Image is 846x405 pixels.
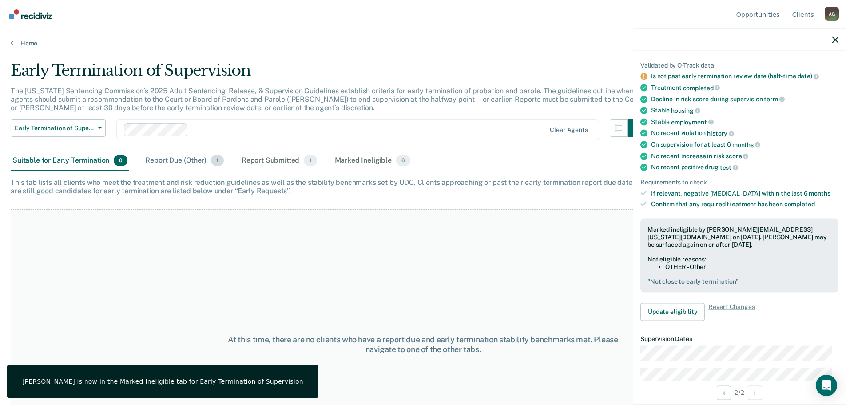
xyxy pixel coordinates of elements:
[683,84,720,91] span: completed
[640,303,705,321] button: Update eligibility
[11,178,835,195] div: This tab lists all clients who meet the treatment and risk reduction guidelines as well as the st...
[651,152,838,160] div: No recent increase in risk
[708,303,755,321] span: Revert Changes
[726,152,748,160] span: score
[640,335,838,342] dt: Supervision Dates
[671,107,700,114] span: housing
[732,141,760,148] span: months
[647,226,831,248] div: Marked ineligible by [PERSON_NAME][EMAIL_ADDRESS][US_STATE][DOMAIN_NAME] on [DATE]. [PERSON_NAME]...
[707,130,734,137] span: history
[640,178,838,186] div: Requirements to check
[825,7,839,21] div: A G
[11,87,643,112] p: The [US_STATE] Sentencing Commission’s 2025 Adult Sentencing, Release, & Supervision Guidelines e...
[15,124,95,132] span: Early Termination of Supervision
[550,126,588,134] div: Clear agents
[647,277,831,285] pre: " Not close to early termination "
[825,7,839,21] button: Profile dropdown button
[816,375,837,396] div: Open Intercom Messenger
[143,151,225,171] div: Report Due (Other)
[217,335,629,354] div: At this time, there are no clients who have a report due and early termination stability benchmar...
[784,200,815,208] span: completed
[240,151,319,171] div: Report Submitted
[809,189,830,196] span: months
[651,84,838,92] div: Treatment
[651,200,838,208] div: Confirm that any required treatment has been
[114,155,127,166] span: 0
[764,96,784,103] span: term
[748,385,762,400] button: Next Opportunity
[647,256,831,263] div: Not eligible reasons:
[651,107,838,115] div: Stable
[11,61,645,87] div: Early Termination of Supervision
[717,385,731,400] button: Previous Opportunity
[333,151,413,171] div: Marked Ineligible
[211,155,224,166] span: 1
[9,9,52,19] img: Recidiviz
[640,61,838,69] div: Validated by O-Track data
[22,377,303,385] div: [PERSON_NAME] is now in the Marked Ineligible tab for Early Termination of Supervision
[304,155,317,166] span: 1
[11,39,835,47] a: Home
[651,140,838,148] div: On supervision for at least 6
[396,155,410,166] span: 6
[651,129,838,137] div: No recent violation
[720,164,738,171] span: test
[665,263,831,271] li: OTHER - Other
[633,381,846,404] div: 2 / 2
[651,95,838,103] div: Decline in risk score during supervision
[671,118,713,125] span: employment
[651,189,838,197] div: If relevant, negative [MEDICAL_DATA] within the last 6
[651,72,838,80] div: Is not past early termination review date (half-time date)
[11,151,129,171] div: Suitable for Early Termination
[651,118,838,126] div: Stable
[651,164,838,172] div: No recent positive drug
